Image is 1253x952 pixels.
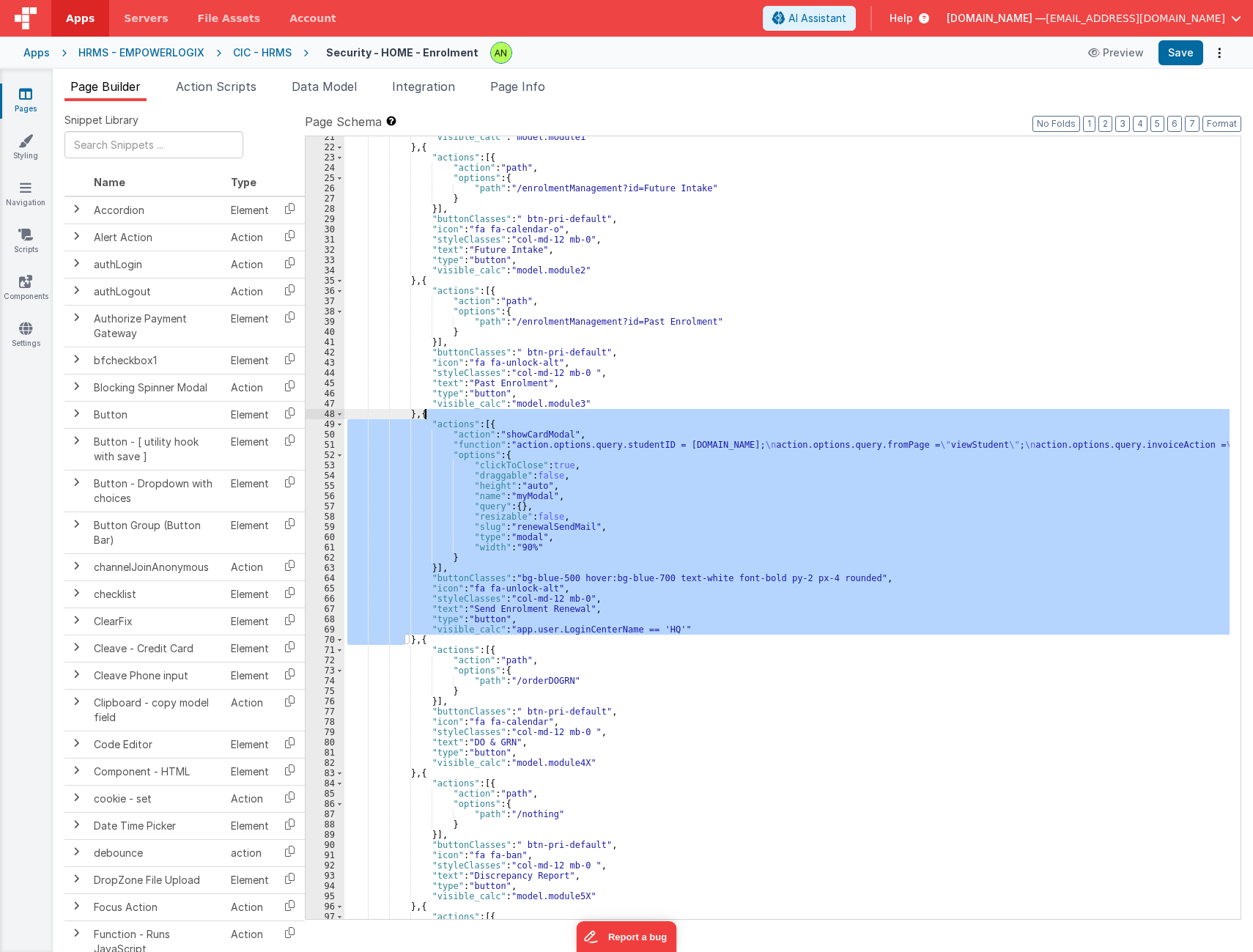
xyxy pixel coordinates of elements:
[88,785,225,812] td: cookie - set
[306,583,344,594] div: 65
[88,635,225,662] td: Cleave - Credit Card
[306,245,344,255] div: 32
[326,47,478,58] h4: Security - HOME - Enrolment
[225,758,275,785] td: Element
[306,224,344,235] div: 30
[306,799,344,809] div: 86
[225,251,275,278] td: Action
[306,604,344,614] div: 67
[306,378,344,388] div: 45
[306,491,344,501] div: 56
[306,235,344,245] div: 31
[306,891,344,901] div: 95
[225,347,275,374] td: Element
[1079,41,1153,64] button: Preview
[88,689,225,731] td: Clipboard - copy model field
[225,866,275,893] td: Element
[88,758,225,785] td: Component - HTML
[306,204,344,214] div: 28
[306,635,344,645] div: 70
[88,580,225,608] td: checklist
[306,286,344,296] div: 36
[306,881,344,891] div: 94
[225,839,275,866] td: action
[306,399,344,409] div: 47
[306,358,344,368] div: 43
[306,758,344,768] div: 82
[1209,43,1230,63] button: Options
[225,470,275,512] td: Element
[306,440,344,450] div: 51
[306,142,344,152] div: 22
[306,737,344,748] div: 80
[306,614,344,624] div: 68
[306,573,344,583] div: 64
[306,768,344,778] div: 83
[233,45,292,60] div: CIC - HRMS
[88,251,225,278] td: authLogin
[88,893,225,920] td: Focus Action
[225,512,275,553] td: Element
[306,655,344,665] div: 72
[94,176,125,188] span: Name
[1202,116,1241,132] button: Format
[306,481,344,491] div: 55
[1150,116,1164,132] button: 5
[225,278,275,305] td: Action
[306,563,344,573] div: 63
[306,696,344,706] div: 76
[306,778,344,789] div: 84
[788,11,846,26] span: AI Assistant
[1032,116,1080,132] button: No Folds
[225,608,275,635] td: Element
[947,11,1046,26] span: [DOMAIN_NAME] —
[231,176,256,188] span: Type
[1158,40,1203,65] button: Save
[66,11,95,26] span: Apps
[176,79,256,94] span: Action Scripts
[306,471,344,481] div: 54
[306,830,344,840] div: 89
[577,921,677,952] iframe: Marker.io feedback button
[88,731,225,758] td: Code Editor
[124,11,168,26] span: Servers
[88,401,225,428] td: Button
[306,173,344,183] div: 25
[306,789,344,799] div: 85
[225,893,275,920] td: Action
[306,717,344,727] div: 78
[88,347,225,374] td: bfcheckbox1
[890,11,913,26] span: Help
[88,512,225,553] td: Button Group (Button Bar)
[306,429,344,440] div: 50
[88,608,225,635] td: ClearFix
[198,11,261,26] span: File Assets
[306,871,344,881] div: 93
[225,553,275,580] td: Action
[88,428,225,470] td: Button - [ utility hook with save ]
[64,131,243,158] input: Search Snippets ...
[225,401,275,428] td: Element
[306,183,344,193] div: 26
[1167,116,1182,132] button: 6
[306,276,344,286] div: 35
[947,11,1241,26] button: [DOMAIN_NAME] — [EMAIL_ADDRESS][DOMAIN_NAME]
[306,706,344,717] div: 77
[392,79,455,94] span: Integration
[1185,116,1200,132] button: 7
[306,819,344,830] div: 88
[490,79,545,94] span: Page Info
[306,686,344,696] div: 75
[1046,11,1225,26] span: [EMAIL_ADDRESS][DOMAIN_NAME]
[225,196,275,224] td: Element
[1133,116,1147,132] button: 4
[305,113,382,130] span: Page Schema
[88,305,225,347] td: Authorize Payment Gateway
[1098,116,1112,132] button: 2
[225,224,275,251] td: Action
[306,860,344,871] div: 92
[306,809,344,819] div: 87
[306,163,344,173] div: 24
[1115,116,1130,132] button: 3
[306,347,344,358] div: 42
